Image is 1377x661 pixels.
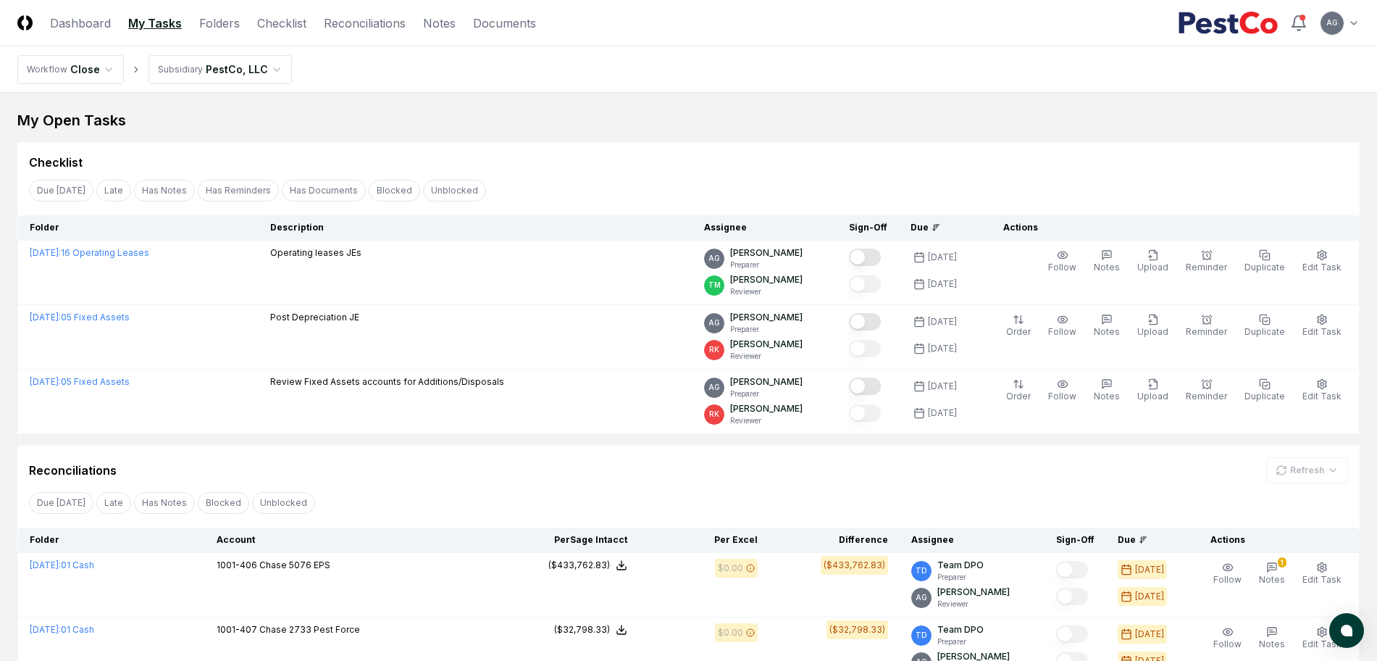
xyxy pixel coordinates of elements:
button: Mark complete [849,340,881,357]
a: [DATE]:01 Cash [30,560,94,570]
p: [PERSON_NAME] [730,311,803,324]
button: Follow [1045,246,1079,277]
button: Has Notes [134,492,195,514]
button: Order [1003,375,1034,406]
th: Folder [18,215,259,241]
p: [PERSON_NAME] [730,246,803,259]
span: Reminder [1186,262,1227,273]
button: Notes [1091,311,1123,341]
div: Actions [1199,533,1348,546]
span: Follow [1048,262,1076,273]
div: [DATE] [928,251,957,264]
p: Review Fixed Assets accounts for Additions/Disposals [270,375,504,388]
button: Blocked [369,180,420,201]
button: Has Notes [134,180,195,201]
div: ($32,798.33) [554,623,610,636]
div: [DATE] [928,342,957,355]
button: Edit Task [1299,246,1344,277]
button: Follow [1045,311,1079,341]
span: Follow [1213,574,1242,585]
button: Mark complete [849,378,881,395]
p: Preparer [937,636,984,647]
span: Duplicate [1244,262,1285,273]
button: Notes [1091,375,1123,406]
span: 1001-407 [217,624,257,635]
button: Upload [1134,375,1171,406]
p: Reviewer [730,415,803,426]
p: Reviewer [730,351,803,362]
span: TM [708,280,721,291]
div: $0.00 [718,626,743,639]
div: Due [1118,533,1176,546]
button: Has Documents [282,180,366,201]
a: Documents [473,14,536,32]
div: 1 [1278,557,1286,568]
div: [DATE] [928,278,957,291]
p: Operating leases JEs [270,246,361,259]
a: [DATE]:05 Fixed Assets [30,376,130,387]
th: Per Excel [639,528,769,553]
p: Preparer [730,388,803,399]
div: [DATE] [1135,628,1164,641]
span: Reminder [1186,391,1227,402]
th: Sign-Off [1045,528,1106,553]
div: ($32,798.33) [829,623,885,636]
div: Subsidiary [158,63,203,76]
span: Order [1006,391,1031,402]
div: ($433,762.83) [548,559,610,572]
button: Mark complete [849,275,881,293]
button: Follow [1045,375,1079,406]
span: RK [709,409,719,420]
button: Reminder [1183,246,1230,277]
th: Folder [18,528,206,553]
button: Unblocked [423,180,486,201]
th: Sign-Off [837,215,899,241]
p: Preparer [730,324,803,335]
button: Blocked [198,492,249,514]
span: Notes [1259,639,1285,649]
button: Duplicate [1242,375,1288,406]
span: Follow [1213,639,1242,649]
span: Reminder [1186,326,1227,337]
div: [DATE] [1135,563,1164,576]
a: Reconciliations [324,14,406,32]
th: Assignee [692,215,837,241]
span: Upload [1137,391,1168,402]
p: [PERSON_NAME] [937,586,1010,599]
span: Duplicate [1244,326,1285,337]
span: [DATE] : [30,312,61,323]
button: Edit Task [1299,311,1344,341]
span: Notes [1094,326,1120,337]
button: Notes [1091,246,1123,277]
a: Checklist [257,14,306,32]
button: Has Reminders [198,180,279,201]
span: Follow [1048,391,1076,402]
button: 1Notes [1256,559,1288,589]
p: Preparer [730,259,803,270]
button: AG [1319,10,1345,36]
button: Order [1003,311,1034,341]
span: Edit Task [1302,574,1342,585]
a: [DATE]:05 Fixed Assets [30,312,130,323]
span: [DATE] : [30,560,61,570]
span: Chase 2733 Pest Force [259,624,360,635]
p: [PERSON_NAME] [730,273,803,286]
button: atlas-launcher [1329,613,1364,648]
div: Workflow [27,63,67,76]
span: Edit Task [1302,326,1342,337]
p: Post Depreciation JE [270,311,359,324]
th: Description [259,215,692,241]
span: Duplicate [1244,391,1285,402]
span: [DATE] : [30,376,61,387]
button: Edit Task [1299,375,1344,406]
span: Edit Task [1302,262,1342,273]
div: [DATE] [928,315,957,328]
span: Chase 5076 EPS [259,560,330,570]
button: Reminder [1183,311,1230,341]
button: Follow [1210,559,1244,589]
th: Difference [769,528,900,553]
a: Dashboard [50,14,111,32]
button: Duplicate [1242,311,1288,341]
th: Per Sage Intacct [508,528,639,553]
p: [PERSON_NAME] [730,402,803,415]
